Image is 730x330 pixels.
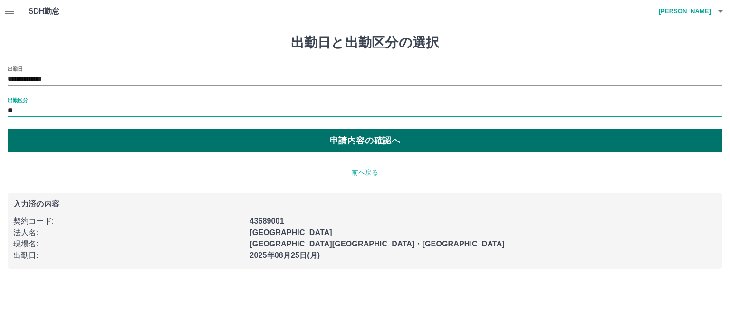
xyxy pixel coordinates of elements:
p: 法人名 : [13,227,244,238]
p: 契約コード : [13,216,244,227]
label: 出勤日 [8,65,23,72]
b: 2025年08月25日(月) [250,251,320,259]
b: [GEOGRAPHIC_DATA] [250,228,332,236]
b: [GEOGRAPHIC_DATA][GEOGRAPHIC_DATA]・[GEOGRAPHIC_DATA] [250,240,505,248]
p: 現場名 : [13,238,244,250]
h1: 出勤日と出勤区分の選択 [8,35,722,51]
p: 入力済の内容 [13,200,717,208]
b: 43689001 [250,217,284,225]
button: 申請内容の確認へ [8,129,722,152]
p: 出勤日 : [13,250,244,261]
label: 出勤区分 [8,96,28,104]
p: 前へ戻る [8,168,722,178]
